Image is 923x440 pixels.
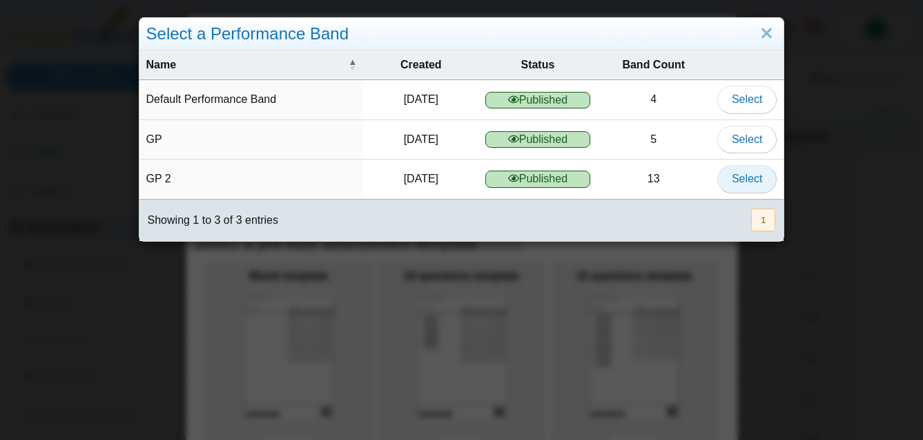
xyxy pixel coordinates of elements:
[139,120,364,160] td: GP
[404,93,438,105] time: Oct 12, 2023 at 7:04 PM
[139,18,784,50] div: Select a Performance Band
[732,133,762,145] span: Select
[717,165,777,193] button: Select
[732,93,762,105] span: Select
[139,80,364,119] td: Default Performance Band
[485,57,590,73] span: Status
[485,92,590,108] span: Published
[370,57,472,73] span: Created
[717,126,777,153] button: Select
[485,131,590,148] span: Published
[756,22,777,46] a: Close
[139,200,278,241] div: Showing 1 to 3 of 3 entries
[139,160,364,199] td: GP 2
[597,80,710,119] td: 4
[732,173,762,184] span: Select
[597,160,710,199] td: 13
[404,133,438,145] time: Aug 25, 2025 at 7:55 AM
[348,58,356,72] span: Name : Activate to invert sorting
[751,209,775,231] button: 1
[404,173,438,184] time: Sep 15, 2025 at 10:42 AM
[750,209,775,231] nav: pagination
[146,57,346,73] span: Name
[604,57,703,73] span: Band Count
[717,86,777,113] button: Select
[485,171,590,187] span: Published
[597,120,710,160] td: 5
